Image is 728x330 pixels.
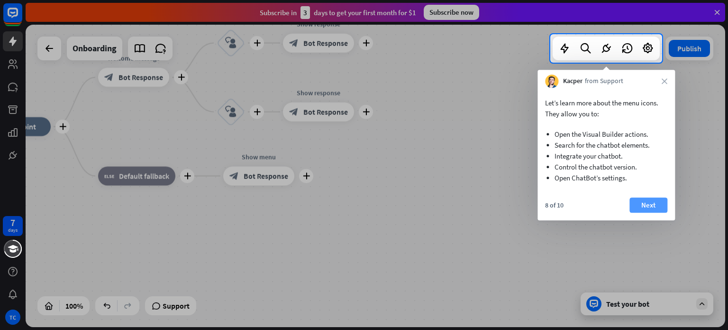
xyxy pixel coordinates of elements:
span: from Support [585,76,623,86]
p: Let’s learn more about the menu icons. They allow you to: [545,97,667,119]
div: 8 of 10 [545,201,564,209]
li: Control the chatbot version. [555,161,658,172]
li: Open the Visual Builder actions. [555,129,658,140]
li: Integrate your chatbot. [555,151,658,161]
span: Kacper [563,76,582,86]
i: close [662,78,667,84]
li: Search for the chatbot elements. [555,140,658,151]
button: Next [629,198,667,213]
li: Open ChatBot’s settings. [555,172,658,183]
button: Open LiveChat chat widget [8,4,36,32]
